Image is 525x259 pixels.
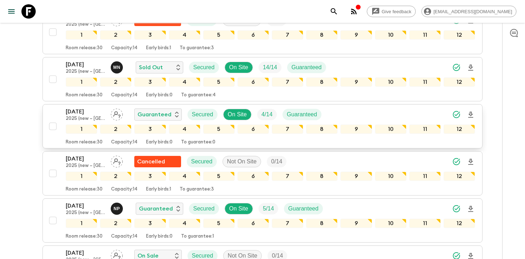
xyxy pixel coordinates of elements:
p: To guarantee: 3 [180,45,214,51]
p: [DATE] [66,249,105,257]
div: On Site [225,62,253,73]
div: 12 [444,30,475,40]
p: Early birds: 1 [146,187,171,192]
button: [DATE]2025 (new – [GEOGRAPHIC_DATA])Naoko PogedeGuaranteedSecuredOn SiteTrip FillGuaranteed123456... [42,198,482,243]
p: Room release: 30 [66,45,102,51]
div: 6 [237,125,269,134]
div: 11 [409,219,441,228]
div: 3 [134,219,166,228]
span: Assign pack leader [111,111,123,116]
div: 9 [340,30,372,40]
div: 4 [169,219,200,228]
p: Early birds: 0 [146,92,172,98]
div: 12 [444,77,475,87]
a: Give feedback [367,6,416,17]
p: On Site [228,110,247,119]
div: 11 [409,125,441,134]
div: 1 [66,77,97,87]
svg: Synced Successfully [452,204,461,213]
p: Secured [193,204,215,213]
div: 9 [340,172,372,181]
span: Assign pack leader [111,158,123,163]
p: Guaranteed [287,110,317,119]
p: Room release: 30 [66,92,102,98]
p: [DATE] [66,154,105,163]
button: MN [111,61,124,73]
div: 4 [169,30,200,40]
div: 8 [306,125,337,134]
div: 12 [444,219,475,228]
div: Secured [189,203,219,214]
div: Secured [187,109,217,120]
p: On Site [229,63,248,72]
p: To guarantee: 0 [181,139,215,145]
button: menu [4,4,19,19]
p: Early birds: 0 [146,139,172,145]
p: Sold Out [139,63,163,72]
svg: Synced Successfully [452,63,461,72]
div: 5 [203,172,235,181]
p: Room release: 30 [66,139,102,145]
button: [DATE]2025 (new – [GEOGRAPHIC_DATA])Maho NagaredaSold OutSecuredOn SiteTrip FillGuaranteed1234567... [42,57,482,101]
p: Room release: 30 [66,187,102,192]
div: [EMAIL_ADDRESS][DOMAIN_NAME] [421,6,516,17]
p: Secured [192,110,213,119]
div: 8 [306,172,337,181]
p: Cancelled [137,157,165,166]
div: 12 [444,125,475,134]
p: To guarantee: 3 [180,187,214,192]
div: Trip Fill [257,109,277,120]
div: Trip Fill [267,156,286,167]
p: 2025 (new – [GEOGRAPHIC_DATA]) [66,116,105,122]
svg: Download Onboarding [466,205,475,213]
button: [DATE]2025 (new – [GEOGRAPHIC_DATA])Assign pack leaderFlash Pack cancellationSecuredNot On SiteTr... [42,10,482,54]
div: 1 [66,219,97,228]
p: 4 / 14 [261,110,272,119]
div: 9 [340,219,372,228]
button: [DATE]2025 (new – [GEOGRAPHIC_DATA])Assign pack leaderGuaranteedSecuredOn SiteTrip FillGuaranteed... [42,104,482,148]
p: 0 / 14 [271,157,282,166]
div: 6 [237,77,269,87]
div: 2 [100,77,131,87]
div: Trip Fill [259,62,281,73]
div: 10 [375,77,406,87]
p: Capacity: 14 [111,92,137,98]
p: 2025 (new – [GEOGRAPHIC_DATA]) [66,69,105,75]
p: Capacity: 14 [111,187,137,192]
div: 8 [306,30,337,40]
span: Give feedback [378,9,415,14]
div: 2 [100,172,131,181]
svg: Synced Successfully [452,110,461,119]
p: 2025 (new – [GEOGRAPHIC_DATA]) [66,210,105,216]
div: 7 [272,125,303,134]
p: [DATE] [66,107,105,116]
p: Early birds: 0 [146,234,172,239]
div: Flash Pack cancellation [134,156,181,167]
div: Not On Site [222,156,261,167]
svg: Synced Successfully [452,157,461,166]
div: 10 [375,30,406,40]
div: Secured [189,62,219,73]
div: 9 [340,125,372,134]
span: [EMAIL_ADDRESS][DOMAIN_NAME] [430,9,516,14]
p: N P [114,206,120,212]
div: 6 [237,172,269,181]
p: [DATE] [66,60,105,69]
div: 6 [237,30,269,40]
p: Capacity: 14 [111,234,137,239]
p: Not On Site [227,157,257,166]
p: 2025 (new – [GEOGRAPHIC_DATA]) [66,22,105,27]
button: NP [111,203,124,215]
div: 7 [272,30,303,40]
p: To guarantee: 1 [181,234,214,239]
svg: Download Onboarding [466,111,475,119]
p: M N [113,65,120,70]
p: Guaranteed [137,110,171,119]
p: Guaranteed [139,204,173,213]
div: 4 [169,125,200,134]
div: 11 [409,77,441,87]
span: Maho Nagareda [111,64,124,69]
div: 5 [203,219,235,228]
div: 3 [134,125,166,134]
p: Secured [193,63,215,72]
